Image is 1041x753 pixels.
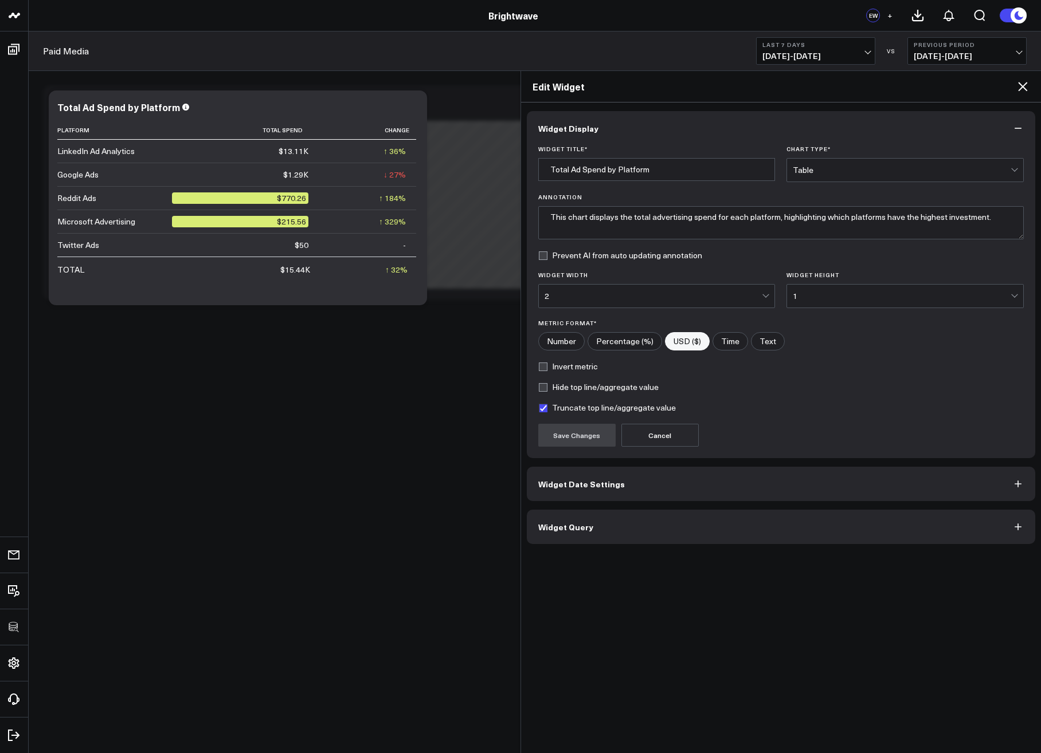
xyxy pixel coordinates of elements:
[295,239,308,251] div: $50
[383,169,406,180] div: ↓ 27%
[538,124,598,133] span: Widget Display
[545,291,762,301] div: 2
[57,145,135,157] div: LinkedIn Ad Analytics
[538,206,1024,239] textarea: This chart displays the total advertising spend for each platform, highlighting which platforms h...
[907,37,1027,65] button: Previous Period[DATE]-[DATE]
[57,169,99,180] div: Google Ads
[533,80,1016,93] h2: Edit Widget
[43,45,89,57] a: Paid Media
[538,145,776,152] label: Widget Title *
[538,403,676,412] label: Truncate top line/aggregate value
[538,383,659,392] label: Hide top line/aggregate value
[385,264,408,275] div: ↑ 32%
[538,424,616,447] button: Save Changes
[866,9,880,22] div: EW
[538,332,585,350] label: Number
[57,216,135,227] div: Microsoft Advertising
[57,192,96,204] div: Reddit Ads
[538,362,598,371] label: Invert metric
[527,111,1036,145] button: Widget Display
[665,332,710,350] label: USD ($)
[383,145,406,157] div: ↑ 36%
[527,467,1036,501] button: Widget Date Settings
[762,52,869,61] span: [DATE] - [DATE]
[914,52,1020,61] span: [DATE] - [DATE]
[403,239,406,251] div: -
[762,41,869,48] b: Last 7 Days
[57,101,180,113] div: Total Ad Spend by Platform
[751,332,785,350] label: Text
[538,194,1024,200] label: Annotation
[538,251,702,260] label: Prevent AI from auto updating annotation
[793,291,1011,301] div: 1
[881,48,902,54] div: VS
[283,169,308,180] div: $1.29K
[786,271,1024,278] label: Widget Height
[172,192,308,204] div: $770.26
[713,332,748,350] label: Time
[914,41,1020,48] b: Previous Period
[172,121,319,140] th: Total Spend
[621,424,699,447] button: Cancel
[538,522,593,531] span: Widget Query
[379,192,406,204] div: ↑ 184%
[488,9,538,22] a: Brightwave
[786,145,1024,152] label: Chart Type *
[280,264,310,275] div: $15.44K
[57,121,172,140] th: Platform
[379,216,406,227] div: ↑ 329%
[527,510,1036,544] button: Widget Query
[57,264,84,275] div: TOTAL
[538,320,1024,326] label: Metric Format*
[172,216,308,227] div: $215.56
[279,145,308,157] div: $13.11K
[756,37,875,65] button: Last 7 Days[DATE]-[DATE]
[883,9,897,22] button: +
[57,239,99,251] div: Twitter Ads
[538,271,776,278] label: Widget Width
[538,479,625,488] span: Widget Date Settings
[887,11,893,19] span: +
[319,121,416,140] th: Change
[793,165,1011,175] div: Table
[588,332,662,350] label: Percentage (%)
[538,158,776,181] input: Enter your widget title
